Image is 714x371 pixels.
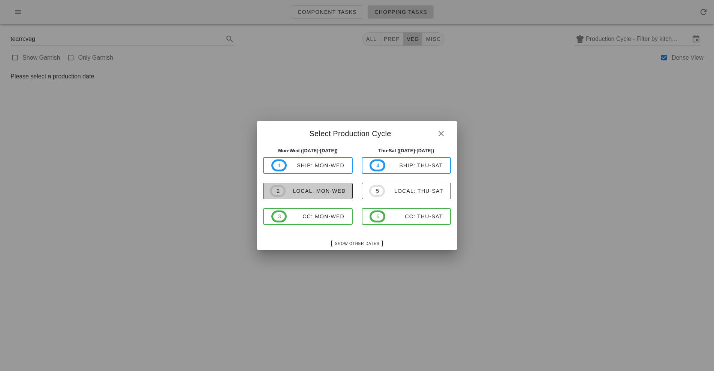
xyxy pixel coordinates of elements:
[376,187,379,195] span: 5
[276,187,279,195] span: 2
[376,161,379,170] span: 4
[287,162,344,168] div: ship: Mon-Wed
[378,148,434,153] strong: Thu-Sat ([DATE]-[DATE])
[263,157,353,174] button: 1ship: Mon-Wed
[286,188,346,194] div: local: Mon-Wed
[335,242,379,246] span: Show Other Dates
[331,240,383,247] button: Show Other Dates
[263,183,353,199] button: 2local: Mon-Wed
[287,213,344,219] div: CC: Mon-Wed
[257,121,457,144] div: Select Production Cycle
[278,161,281,170] span: 1
[385,188,443,194] div: local: Thu-Sat
[278,212,281,221] span: 3
[263,208,353,225] button: 3CC: Mon-Wed
[376,212,379,221] span: 6
[362,157,451,174] button: 4ship: Thu-Sat
[385,213,443,219] div: CC: Thu-Sat
[362,208,451,225] button: 6CC: Thu-Sat
[278,148,338,153] strong: Mon-Wed ([DATE]-[DATE])
[362,183,451,199] button: 5local: Thu-Sat
[385,162,443,168] div: ship: Thu-Sat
